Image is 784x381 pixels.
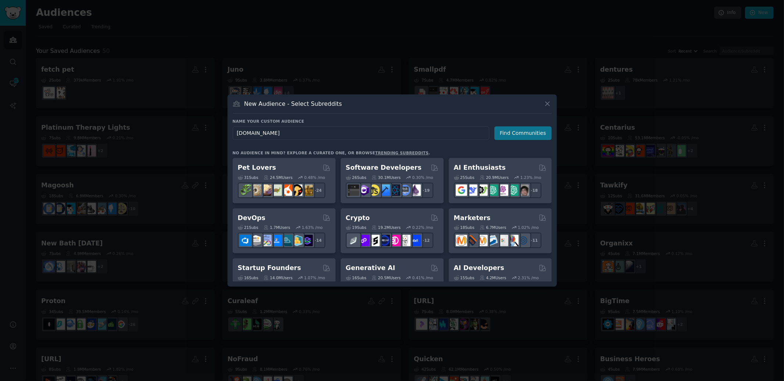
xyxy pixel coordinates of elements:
img: googleads [497,235,508,246]
div: No audience in mind? Explore a curated one, or browse . [233,150,430,155]
img: web3 [379,235,390,246]
div: + 24 [310,183,325,198]
h2: Generative AI [346,263,395,273]
div: 14.0M Users [264,275,293,280]
img: DevOpsLinks [271,235,282,246]
button: Find Communities [494,126,552,140]
div: + 14 [310,233,325,248]
h2: Crypto [346,213,370,223]
div: 1.02 % /mo [518,225,539,230]
img: dogbreed [301,184,313,196]
div: 20.5M Users [372,275,401,280]
div: 1.63 % /mo [302,225,323,230]
div: 21 Sub s [238,225,258,230]
div: 0.30 % /mo [412,175,433,180]
img: turtle [271,184,282,196]
img: platformengineering [281,235,292,246]
div: 31 Sub s [238,175,258,180]
h2: Startup Founders [238,263,301,273]
h2: DevOps [238,213,266,223]
div: 20.9M Users [480,175,509,180]
img: MarketingResearch [507,235,519,246]
img: AskComputerScience [399,184,411,196]
img: cockatiel [281,184,292,196]
div: 26 Sub s [346,175,366,180]
div: 30.1M Users [372,175,401,180]
h2: AI Developers [454,263,504,273]
img: Emailmarketing [487,235,498,246]
img: ballpython [250,184,261,196]
img: GoogleGeminiAI [456,184,467,196]
img: defi_ [409,235,421,246]
div: 25 Sub s [454,175,475,180]
h2: Marketers [454,213,491,223]
div: 16 Sub s [238,275,258,280]
div: + 19 [418,183,433,198]
img: OnlineMarketing [518,235,529,246]
h2: AI Enthusiasts [454,163,506,172]
img: AItoolsCatalog [476,184,488,196]
img: reactnative [389,184,400,196]
img: content_marketing [456,235,467,246]
div: 0.22 % /mo [412,225,433,230]
img: bigseo [466,235,477,246]
h2: Pet Lovers [238,163,276,172]
h3: Name your custom audience [233,119,552,124]
img: 0xPolygon [358,235,369,246]
img: software [348,184,359,196]
img: DeepSeek [466,184,477,196]
div: 19 Sub s [346,225,366,230]
img: OpenAIDev [497,184,508,196]
img: chatgpt_promptDesign [487,184,498,196]
div: 0.41 % /mo [412,275,433,280]
img: leopardgeckos [260,184,272,196]
img: chatgpt_prompts_ [507,184,519,196]
img: PlatformEngineers [301,235,313,246]
img: ethfinance [348,235,359,246]
img: ArtificalIntelligence [518,184,529,196]
img: csharp [358,184,369,196]
img: aws_cdk [291,235,302,246]
div: + 11 [526,233,541,248]
div: 16 Sub s [346,275,366,280]
div: 19.2M Users [372,225,401,230]
input: Pick a short name, like "Digital Marketers" or "Movie-Goers" [233,126,489,140]
h3: New Audience - Select Subreddits [244,100,342,108]
img: AWS_Certified_Experts [250,235,261,246]
div: + 12 [418,233,433,248]
img: defiblockchain [389,235,400,246]
div: 15 Sub s [454,275,475,280]
div: 1.07 % /mo [304,275,325,280]
img: iOSProgramming [379,184,390,196]
div: 4.2M Users [480,275,506,280]
img: ethstaker [368,235,380,246]
img: azuredevops [240,235,251,246]
img: elixir [409,184,421,196]
img: PetAdvice [291,184,302,196]
div: 24.5M Users [264,175,293,180]
img: AskMarketing [476,235,488,246]
div: 2.31 % /mo [518,275,539,280]
img: CryptoNews [399,235,411,246]
img: herpetology [240,184,251,196]
div: 6.7M Users [480,225,506,230]
div: 18 Sub s [454,225,475,230]
h2: Software Developers [346,163,422,172]
div: 1.23 % /mo [520,175,541,180]
div: 0.48 % /mo [304,175,325,180]
a: trending subreddits [375,151,429,155]
div: 1.7M Users [264,225,290,230]
img: learnjavascript [368,184,380,196]
div: + 18 [526,183,541,198]
img: Docker_DevOps [260,235,272,246]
